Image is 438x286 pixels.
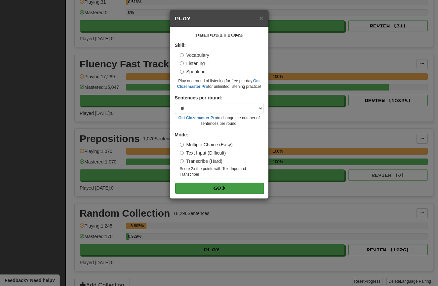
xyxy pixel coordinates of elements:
label: Vocabulary [180,52,209,58]
button: Close [259,15,263,21]
button: Go [175,183,264,194]
label: Transcribe (Hard) [180,158,222,164]
input: Multiple Choice (Easy) [180,143,184,147]
label: Speaking [180,68,206,75]
small: Play one round of listening for free per day. for unlimited listening practice! [175,78,263,89]
small: to change the number of sentences per round! [175,115,263,126]
input: Text Input (Difficult) [180,151,184,155]
input: Listening [180,61,184,65]
input: Speaking [180,70,184,74]
label: Multiple Choice (Easy) [180,141,233,148]
strong: Skill: [175,43,186,48]
label: Text Input (Difficult) [180,150,226,156]
strong: Mode: [175,132,188,137]
label: Sentences per round: [175,94,222,101]
input: Transcribe (Hard) [180,159,184,163]
label: Listening [180,60,205,67]
span: Prepositions [195,32,243,38]
a: Get Clozemaster Pro [179,116,217,120]
span: × [259,14,263,22]
h5: Play [175,15,263,22]
small: Score 2x the points with Text Input and Transcribe ! [180,166,263,177]
input: Vocabulary [180,53,184,57]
